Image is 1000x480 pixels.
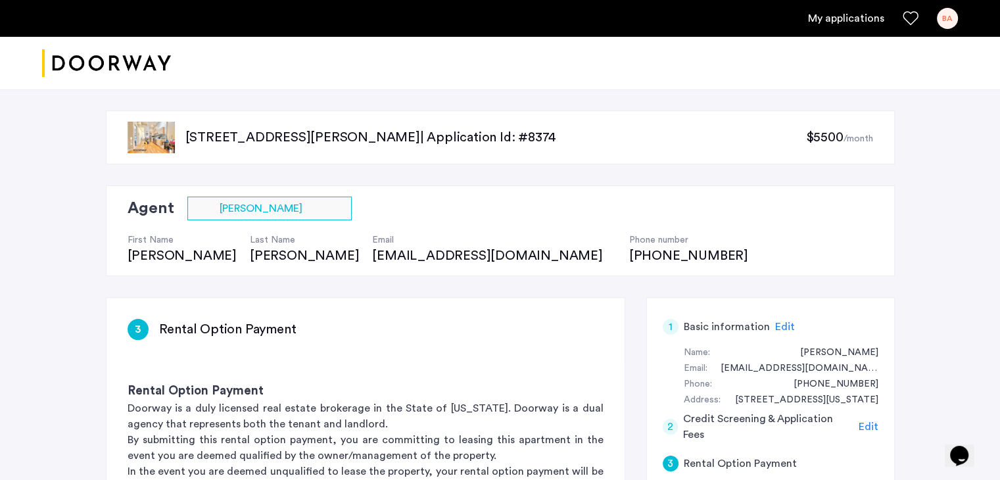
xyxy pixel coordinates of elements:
[128,233,237,247] h4: First Name
[937,8,958,29] div: BA
[945,427,987,467] iframe: chat widget
[805,131,843,144] span: $5500
[684,393,721,408] div: Address:
[128,432,604,464] p: By submitting this rental option payment, you are committing to leasing this apartment in the eve...
[775,322,795,332] span: Edit
[128,382,604,400] h3: Rental Option Payment
[683,411,853,443] h5: Credit Screening & Application Fees
[159,320,297,339] h3: Rental Option Payment
[684,377,712,393] div: Phone:
[663,456,679,471] div: 3
[629,233,748,247] h4: Phone number
[684,345,710,361] div: Name:
[663,319,679,335] div: 1
[42,39,171,88] img: logo
[250,247,359,265] div: [PERSON_NAME]
[372,247,615,265] div: [EMAIL_ADDRESS][DOMAIN_NAME]
[128,319,149,340] div: 3
[250,233,359,247] h4: Last Name
[684,361,707,377] div: Email:
[722,393,878,408] div: 3787 Mississippi Street
[684,456,797,471] h5: Rental Option Payment
[128,247,237,265] div: [PERSON_NAME]
[780,377,878,393] div: +18582315612
[128,197,174,220] h2: Agent
[844,134,873,143] sub: /month
[707,361,878,377] div: brianpa03@gmail.com
[663,419,679,435] div: 2
[42,39,171,88] a: Cazamio logo
[684,319,770,335] h5: Basic information
[372,233,615,247] h4: Email
[128,400,604,432] p: Doorway is a duly licensed real estate brokerage in the State of [US_STATE]. Doorway is a dual ag...
[128,122,175,153] img: apartment
[903,11,918,26] a: Favorites
[859,421,878,432] span: Edit
[629,247,748,265] div: [PHONE_NUMBER]
[787,345,878,361] div: Brian Arnold
[808,11,884,26] a: My application
[185,128,806,147] p: [STREET_ADDRESS][PERSON_NAME] | Application Id: #8374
